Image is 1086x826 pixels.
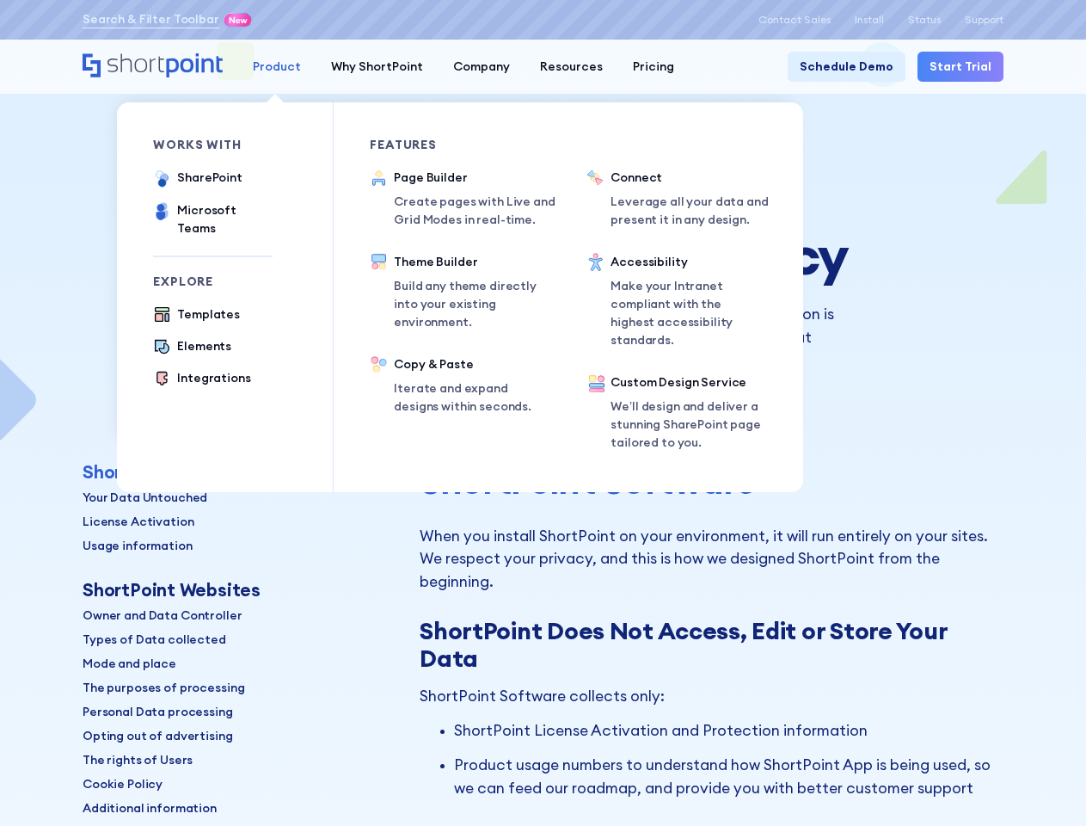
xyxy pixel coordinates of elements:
[908,14,941,26] a: Status
[83,10,219,28] a: Search & Filter Toolbar
[370,169,566,229] a: Page BuilderCreate pages with Live and Grid Modes in real-time.
[454,754,1003,799] p: Product usage numbers to understand how ShortPoint App is being used, so we can feed our roadmap,...
[776,626,1086,826] iframe: Chat Widget
[83,537,193,555] p: Usage information
[83,679,244,697] p: The purposes of processing
[253,58,301,76] div: Product
[153,305,240,325] a: Templates
[83,751,193,769] p: The rights of Users
[83,631,226,649] p: Types of Data collected
[370,253,550,331] a: Theme BuilderBuild any theme directly into your existing environment.
[83,703,233,721] p: Personal Data processing
[525,52,617,82] a: Resources
[610,373,767,391] div: Custom Design Service
[177,337,231,355] div: Elements
[83,655,176,673] p: Mode and place
[177,169,242,187] div: SharePoint
[420,685,1003,707] p: ShortPoint Software collects only:
[83,489,207,507] p: Your Data Untouched
[153,275,273,287] div: Explore
[153,337,231,357] a: Elements
[610,398,767,452] p: We’ll design and deliver a stunning SharePoint page tailored to you.
[394,193,566,229] p: Create pages with Live and Grid Modes in real-time.
[83,727,233,745] p: Opting out of advertising
[453,58,510,76] div: Company
[83,225,1003,285] h1: ShortPoint Privacy Policy
[331,58,423,76] div: Why ShortPoint
[83,189,1003,201] div: Privacy
[83,799,217,817] p: Additional information
[83,461,261,483] div: ShortPoint Software
[394,355,550,373] div: Copy & Paste
[83,513,193,531] p: License Activation
[177,201,273,237] div: Microsoft Teams
[610,277,767,349] p: Make your Intranet compliant with the highest accessibility standards.
[610,253,767,271] div: Accessibility
[758,14,831,26] a: Contact Sales
[394,379,550,416] p: Iterate and expand designs within seconds.
[153,139,273,151] div: works with
[394,253,550,271] div: Theme Builder
[420,525,1003,593] p: When you install ShortPoint on your environment, it will run entirely on your sites. We respect y...
[370,139,550,151] div: Features
[855,14,884,26] a: Install
[540,58,603,76] div: Resources
[394,169,566,187] div: Page Builder
[237,52,316,82] a: Product
[586,373,767,456] a: Custom Design ServiceWe’ll design and deliver a stunning SharePoint page tailored to you.
[610,193,782,229] p: Leverage all your data and present it in any design.
[153,169,242,189] a: SharePoint
[788,52,905,82] a: Schedule Demo
[316,52,438,82] a: Why ShortPoint
[83,607,242,625] p: Owner and Data Controller
[586,169,782,229] a: ConnectLeverage all your data and present it in any design.
[83,775,163,793] p: Cookie Policy
[420,461,1003,501] h2: ShortPoint Software
[586,253,767,349] a: AccessibilityMake your Intranet compliant with the highest accessibility standards.
[917,52,1003,82] a: Start Trial
[420,617,1003,673] h3: ShortPoint Does Not Access, Edit or Store Your Data
[633,58,674,76] div: Pricing
[153,369,250,389] a: Integrations
[454,719,1003,742] p: ShortPoint License Activation and Protection information
[177,305,240,324] div: Templates
[83,579,261,601] div: ShortPoint Websites
[153,201,273,237] a: Microsoft Teams
[83,53,223,79] a: Home
[438,52,525,82] a: Company
[610,169,782,187] div: Connect
[370,355,550,416] a: Copy & PasteIterate and expand designs within seconds.
[177,369,250,387] div: Integrations
[965,14,1003,26] a: Support
[617,52,689,82] a: Pricing
[394,277,550,331] p: Build any theme directly into your existing environment.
